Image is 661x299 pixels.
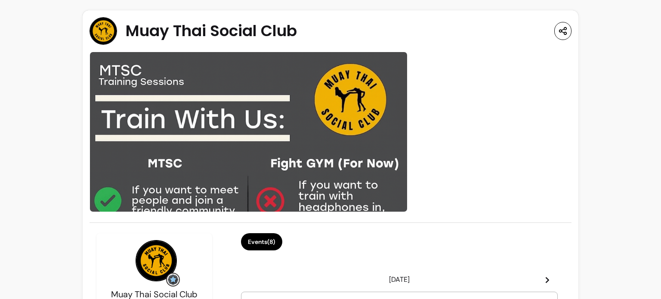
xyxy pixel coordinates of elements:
[136,240,177,281] img: Provider image
[126,22,297,40] span: Muay Thai Social Club
[168,274,178,285] img: Grow
[90,17,117,45] img: Provider image
[90,52,408,212] img: image-0
[241,271,558,288] header: [DATE]
[241,233,282,250] button: Events(8)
